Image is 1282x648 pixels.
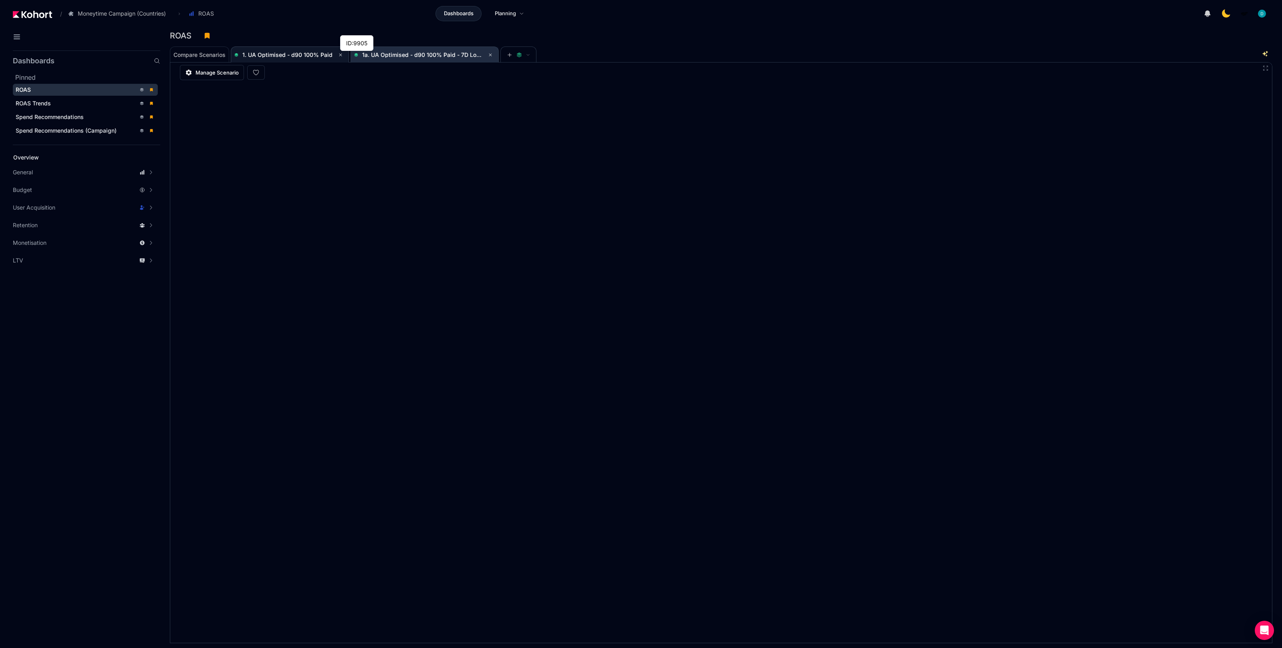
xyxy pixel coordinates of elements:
a: Spend Recommendations [13,111,158,123]
div: Open Intercom Messenger [1255,621,1274,640]
span: User Acquisition [13,204,55,212]
span: / [54,10,62,18]
button: ROAS [184,7,222,20]
a: Dashboards [435,6,482,21]
h3: ROAS [170,32,196,40]
span: 1. UA Optimised - d90 100% Paid [242,51,333,58]
span: Dashboards [444,10,474,18]
a: Spend Recommendations (Campaign) [13,125,158,137]
div: ID:9905 [345,37,369,49]
button: Moneytime Campaign (Countries) [64,7,174,20]
span: Overview [13,154,39,161]
span: Planning [495,10,516,18]
span: Spend Recommendations (Campaign) [16,127,117,134]
span: LTV [13,256,23,264]
span: Spend Recommendations [16,113,84,120]
a: Manage Scenario [180,65,244,80]
button: Fullscreen [1262,65,1269,71]
span: ROAS [198,10,214,18]
a: Planning [486,6,532,21]
a: Overview [10,151,147,164]
h2: Dashboards [13,57,54,65]
span: General [13,168,33,176]
img: logo_MoneyTimeLogo_1_20250619094856634230.png [1240,10,1248,18]
span: 1a. UA Optimised - d90 100% Paid - 7D Lookback [362,51,496,58]
span: ROAS [16,86,31,93]
h2: Pinned [15,73,160,82]
span: Moneytime Campaign (Countries) [78,10,166,18]
img: Kohort logo [13,11,52,18]
span: Budget [13,186,32,194]
span: Compare Scenarios [173,52,226,58]
span: Manage Scenario [196,69,239,77]
span: › [177,10,182,17]
a: ROAS Trends [13,97,158,109]
span: ROAS Trends [16,100,51,107]
a: ROAS [13,84,158,96]
span: Monetisation [13,239,46,247]
span: Retention [13,221,38,229]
